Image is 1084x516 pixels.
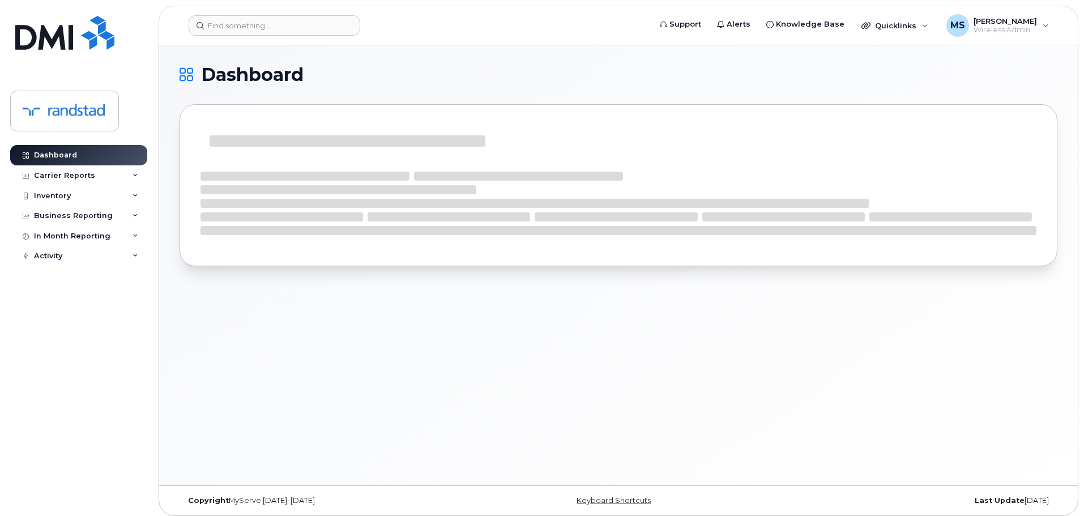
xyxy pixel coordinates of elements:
div: MyServe [DATE]–[DATE] [180,496,472,505]
strong: Last Update [975,496,1025,505]
a: Keyboard Shortcuts [577,496,651,505]
strong: Copyright [188,496,229,505]
div: [DATE] [765,496,1057,505]
span: Dashboard [201,66,304,83]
